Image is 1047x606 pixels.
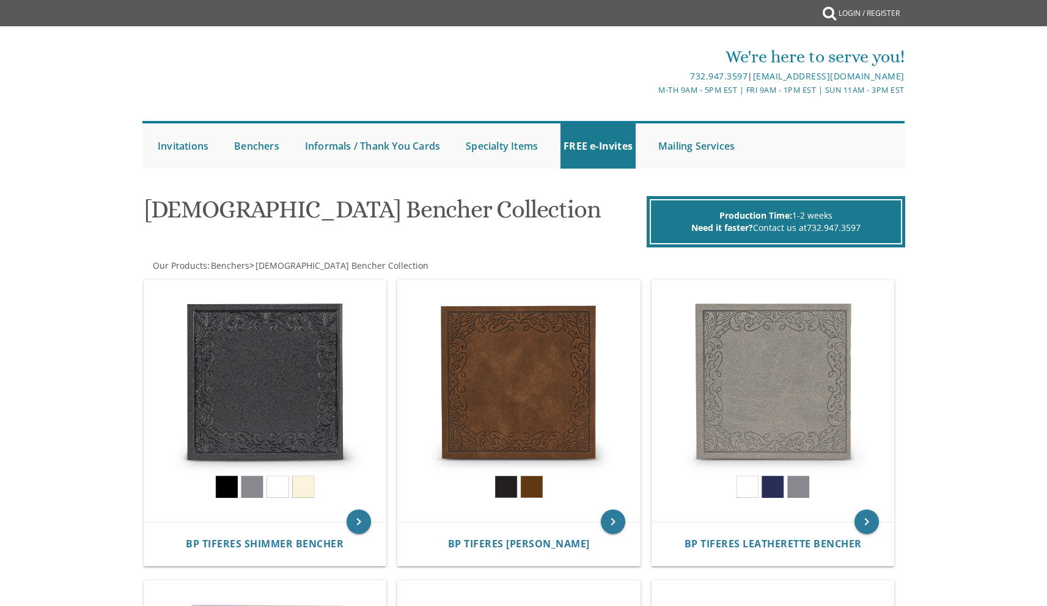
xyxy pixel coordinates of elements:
[144,280,386,522] img: BP Tiferes Shimmer Bencher
[854,509,879,534] a: keyboard_arrow_right
[690,70,748,82] a: 732.947.3597
[152,260,207,271] a: Our Products
[231,123,282,169] a: Benchers
[652,280,894,522] img: BP Tiferes Leatherette Bencher
[397,84,905,97] div: M-Th 9am - 5pm EST | Fri 9am - 1pm EST | Sun 11am - 3pm EST
[255,260,428,271] span: [DEMOGRAPHIC_DATA] Bencher Collection
[685,537,862,550] span: BP Tiferes Leatherette Bencher
[347,509,371,534] a: keyboard_arrow_right
[685,538,862,550] a: BP Tiferes Leatherette Bencher
[302,123,443,169] a: Informals / Thank You Cards
[719,210,792,221] span: Production Time:
[650,199,902,244] div: 1-2 weeks Contact us at
[397,45,905,69] div: We're here to serve you!
[142,260,524,272] div: :
[145,196,644,232] h1: [DEMOGRAPHIC_DATA] Bencher Collection
[753,70,905,82] a: [EMAIL_ADDRESS][DOMAIN_NAME]
[691,222,753,233] span: Need it faster?
[186,537,343,550] span: BP Tiferes Shimmer Bencher
[397,69,905,84] div: |
[211,260,249,271] span: Benchers
[398,280,640,522] img: BP Tiferes Suede Bencher
[655,123,738,169] a: Mailing Services
[249,260,428,271] span: >
[254,260,428,271] a: [DEMOGRAPHIC_DATA] Bencher Collection
[601,509,625,534] a: keyboard_arrow_right
[155,123,211,169] a: Invitations
[463,123,541,169] a: Specialty Items
[448,538,590,550] a: BP Tiferes [PERSON_NAME]
[560,123,636,169] a: FREE e-Invites
[210,260,249,271] a: Benchers
[448,537,590,550] span: BP Tiferes [PERSON_NAME]
[186,538,343,550] a: BP Tiferes Shimmer Bencher
[807,222,861,233] a: 732.947.3597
